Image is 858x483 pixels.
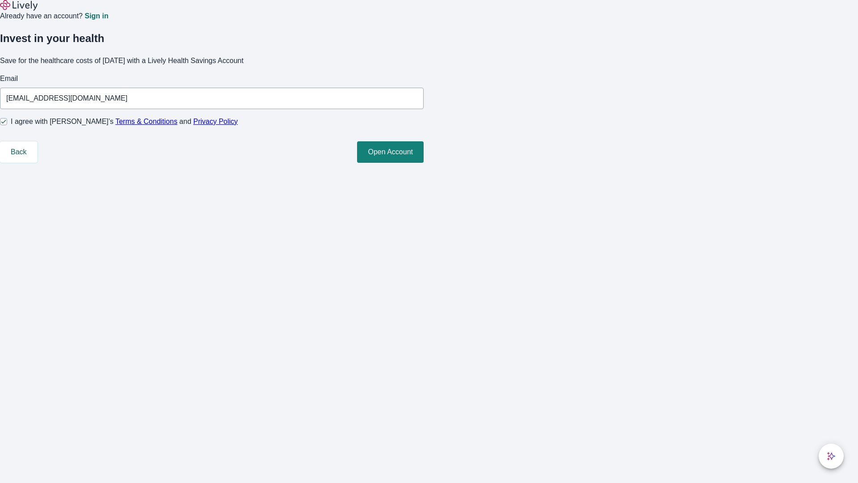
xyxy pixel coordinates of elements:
a: Privacy Policy [193,118,238,125]
button: Open Account [357,141,424,163]
span: I agree with [PERSON_NAME]’s and [11,116,238,127]
svg: Lively AI Assistant [827,452,836,461]
a: Terms & Conditions [115,118,177,125]
a: Sign in [84,13,108,20]
button: chat [819,444,844,469]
